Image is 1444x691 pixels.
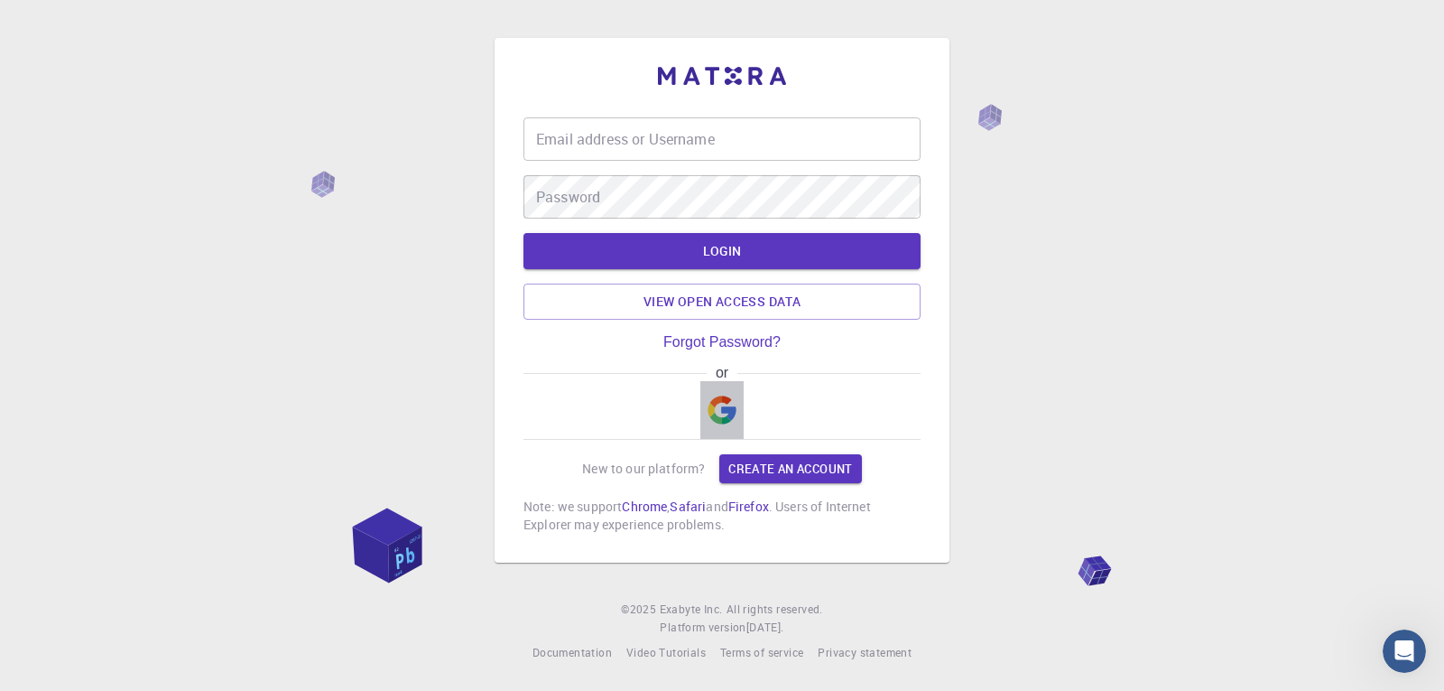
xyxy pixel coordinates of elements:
span: Video Tutorials [626,645,706,659]
span: Exabyte Inc. [660,602,723,616]
a: View open access data [523,284,921,320]
span: [DATE] . [746,620,784,634]
a: Create an account [719,454,861,483]
span: All rights reserved. [727,601,823,619]
a: Safari [670,498,706,515]
p: Note: we support , and . Users of Internet Explorer may experience problems. [523,498,921,534]
a: Exabyte Inc. [660,601,723,619]
a: Chrome [622,498,667,515]
a: Firefox [728,498,769,515]
span: Documentation [532,645,612,659]
span: Privacy statement [818,645,912,659]
button: LOGIN [523,233,921,269]
iframe: Intercom live chat [1383,630,1426,673]
a: Video Tutorials [626,644,706,662]
a: Forgot Password? [663,334,781,350]
span: Terms of service [720,645,803,659]
p: New to our platform? [582,460,705,478]
span: Platform version [660,619,745,637]
a: Terms of service [720,644,803,662]
span: or [707,365,736,381]
span: © 2025 [621,601,659,619]
a: [DATE]. [746,619,784,637]
a: Documentation [532,644,612,662]
a: Privacy statement [818,644,912,662]
img: Google [708,396,736,425]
